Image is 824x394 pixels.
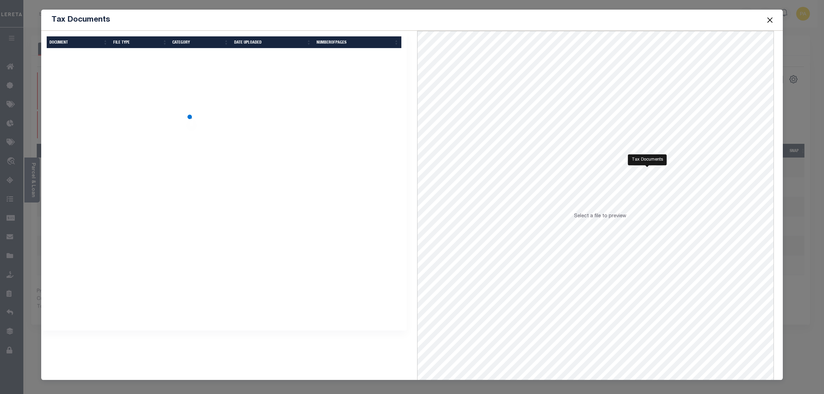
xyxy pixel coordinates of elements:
[47,36,111,48] th: DOCUMENT
[628,154,667,165] div: Tax Documents
[231,36,314,48] th: Date Uploaded
[574,214,626,219] span: Select a file to preview
[314,36,401,48] th: NumberOfPages
[111,36,170,48] th: FILE TYPE
[170,36,231,48] th: CATEGORY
